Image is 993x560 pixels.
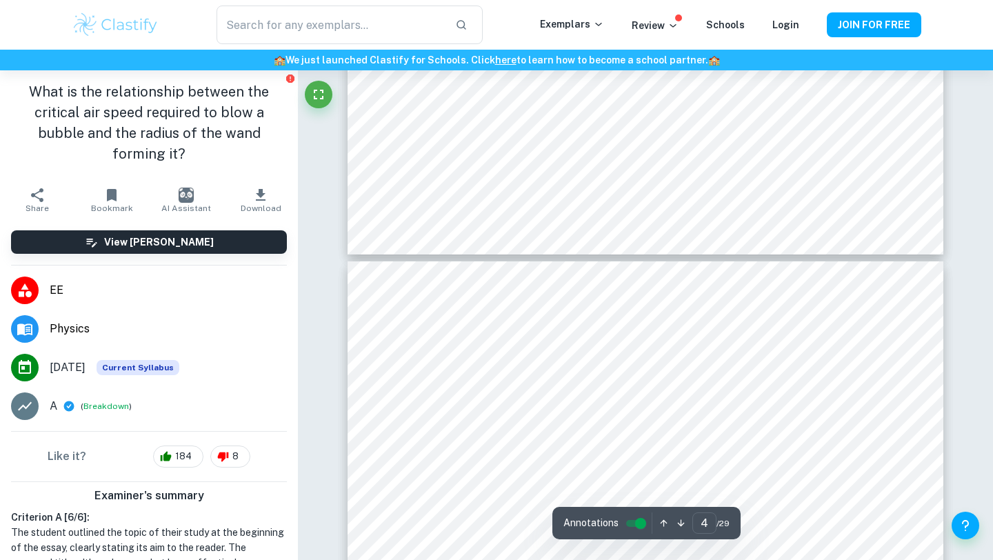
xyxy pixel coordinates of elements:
[563,516,619,530] span: Annotations
[48,448,86,465] h6: Like it?
[305,81,332,108] button: Fullscreen
[81,400,132,413] span: ( )
[241,203,281,213] span: Download
[104,234,214,250] h6: View [PERSON_NAME]
[11,510,287,525] h6: Criterion A [ 6 / 6 ]:
[223,181,298,219] button: Download
[72,11,159,39] img: Clastify logo
[210,446,250,468] div: 8
[50,359,86,376] span: [DATE]
[97,360,179,375] span: Current Syllabus
[716,517,730,530] span: / 29
[50,282,287,299] span: EE
[168,450,199,463] span: 184
[827,12,921,37] button: JOIN FOR FREE
[952,512,979,539] button: Help and Feedback
[225,450,246,463] span: 8
[74,181,149,219] button: Bookmark
[161,203,211,213] span: AI Assistant
[11,230,287,254] button: View [PERSON_NAME]
[495,54,516,66] a: here
[149,181,223,219] button: AI Assistant
[179,188,194,203] img: AI Assistant
[285,73,295,83] button: Report issue
[6,488,292,504] h6: Examiner's summary
[274,54,285,66] span: 🏫
[708,54,720,66] span: 🏫
[540,17,604,32] p: Exemplars
[3,52,990,68] h6: We just launched Clastify for Schools. Click to learn how to become a school partner.
[11,81,287,164] h1: What is the relationship between the critical air speed required to blow a bubble and the radius ...
[153,446,203,468] div: 184
[706,19,745,30] a: Schools
[632,18,679,33] p: Review
[97,360,179,375] div: This exemplar is based on the current syllabus. Feel free to refer to it for inspiration/ideas wh...
[217,6,444,44] input: Search for any exemplars...
[91,203,133,213] span: Bookmark
[83,400,129,412] button: Breakdown
[26,203,49,213] span: Share
[772,19,799,30] a: Login
[50,321,287,337] span: Physics
[50,398,57,414] p: A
